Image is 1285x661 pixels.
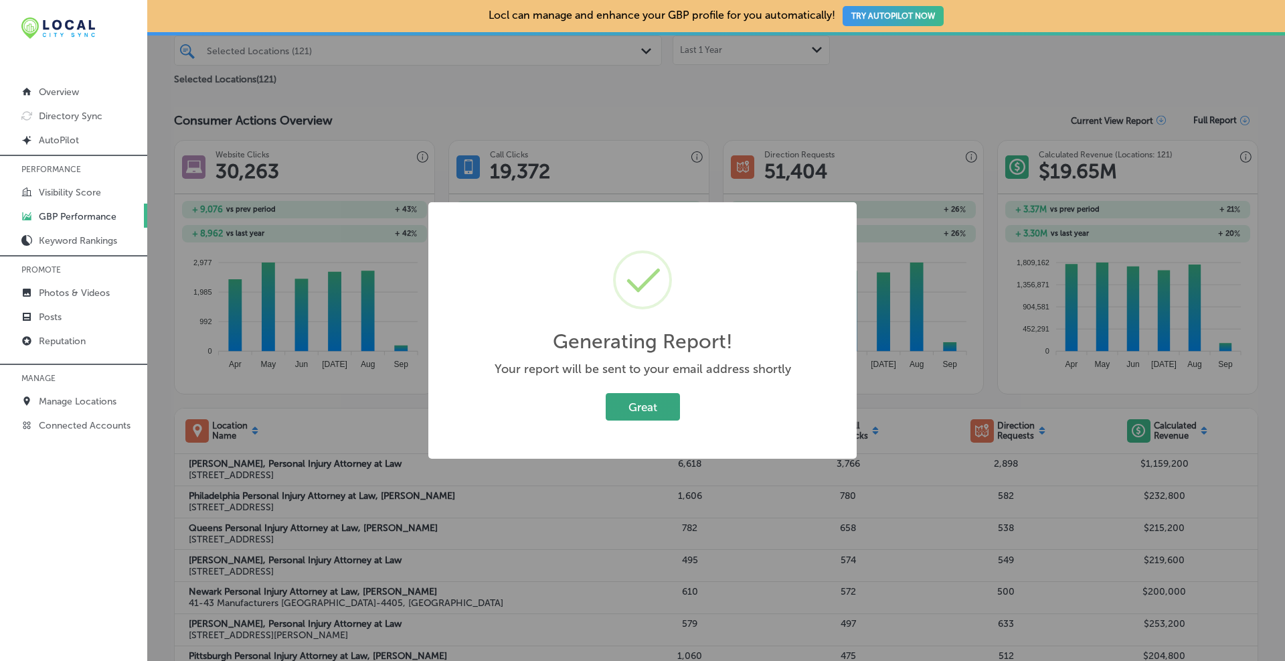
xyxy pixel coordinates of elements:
[21,17,95,39] img: 12321ecb-abad-46dd-be7f-2600e8d3409flocal-city-sync-logo-rectangle.png
[39,235,117,246] p: Keyword Rankings
[553,329,733,354] h2: Generating Report!
[39,111,102,122] p: Directory Sync
[39,211,116,222] p: GBP Performance
[463,362,822,376] div: Your report will be sent to your email address shortly
[39,396,116,407] p: Manage Locations
[39,420,131,431] p: Connected Accounts
[39,287,110,299] p: Photos & Videos
[843,6,944,26] button: TRY AUTOPILOT NOW
[39,311,62,323] p: Posts
[39,187,101,198] p: Visibility Score
[39,135,79,146] p: AutoPilot
[39,336,86,347] p: Reputation
[39,86,79,98] p: Overview
[606,393,680,421] button: Great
